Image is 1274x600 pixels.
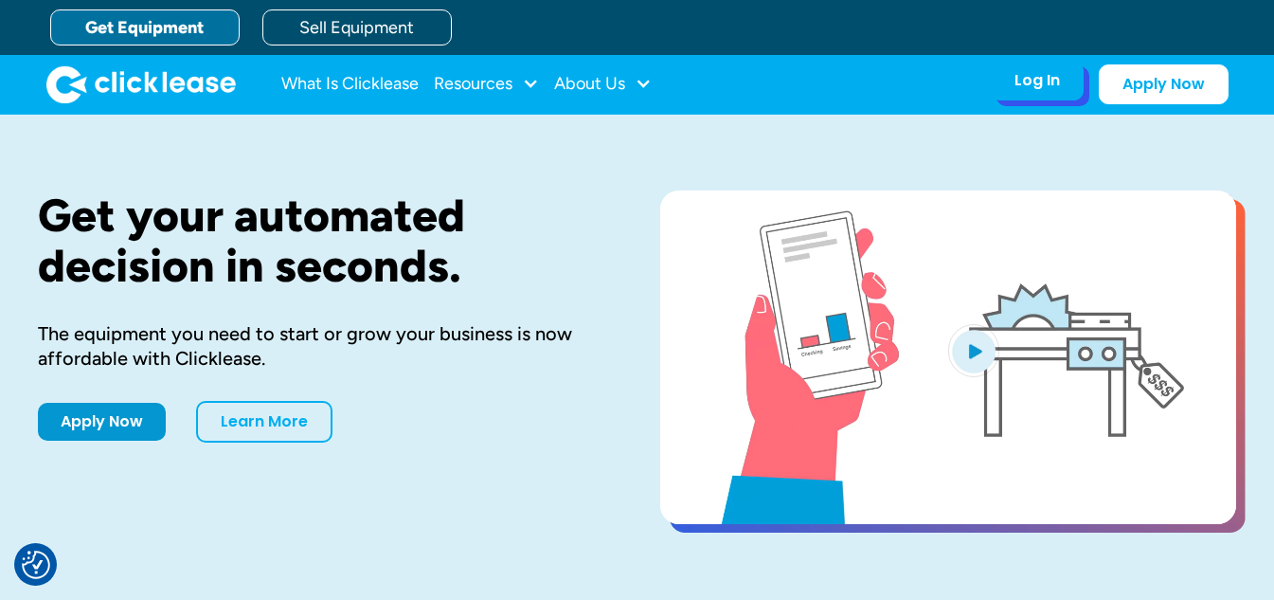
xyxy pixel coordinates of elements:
div: Log In [1014,71,1060,90]
h1: Get your automated decision in seconds. [38,191,600,291]
a: home [46,65,236,103]
a: Sell Equipment [262,9,452,45]
a: Apply Now [38,403,166,441]
a: Learn More [196,401,332,443]
img: Clicklease logo [46,65,236,103]
a: Apply Now [1099,64,1229,104]
a: open lightbox [660,191,1236,524]
img: Revisit consent button [22,551,50,579]
button: Consent Preferences [22,551,50,579]
a: What Is Clicklease [281,65,419,103]
a: Get Equipment [50,9,240,45]
img: Blue play button logo on a light blue circular background [948,324,999,377]
div: About Us [554,65,652,103]
div: Resources [434,65,539,103]
div: The equipment you need to start or grow your business is now affordable with Clicklease. [38,321,600,371]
